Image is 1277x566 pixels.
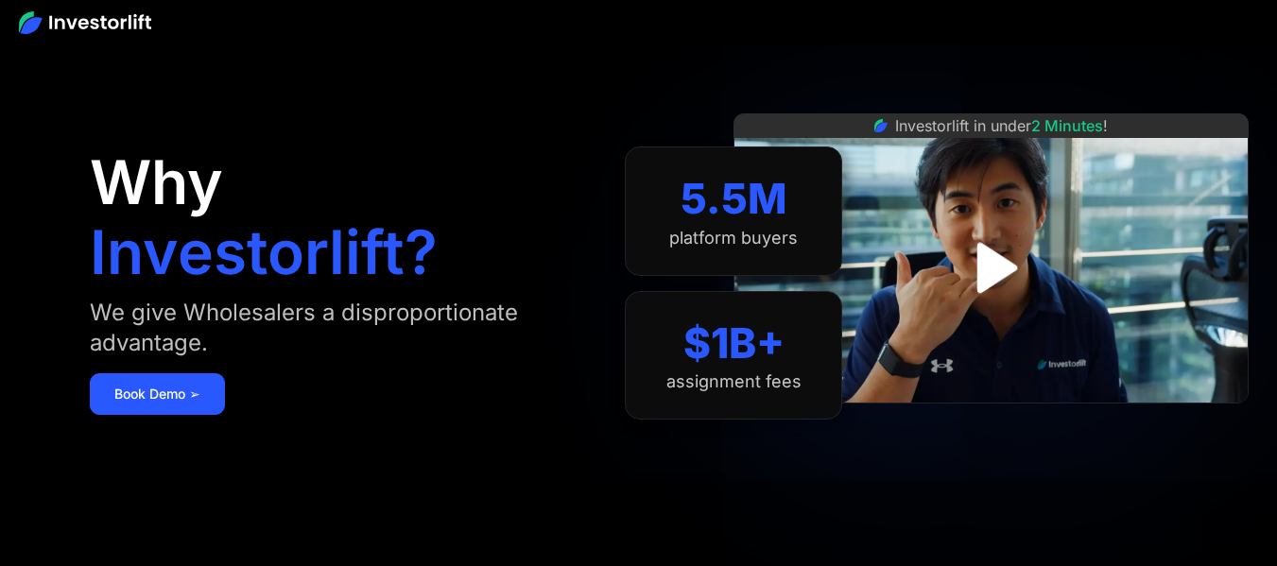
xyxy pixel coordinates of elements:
[683,318,785,369] div: $1B+
[669,228,798,249] div: platform buyers
[666,371,802,392] div: assignment fees
[90,298,588,358] div: We give Wholesalers a disproportionate advantage.
[90,222,438,283] h1: Investorlift?
[895,114,1108,137] div: Investorlift in under !
[1031,116,1103,135] span: 2 Minutes
[681,174,787,224] div: 5.5M
[949,226,1033,310] a: open lightbox
[90,373,225,415] a: Book Demo ➢
[90,152,223,213] h1: Why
